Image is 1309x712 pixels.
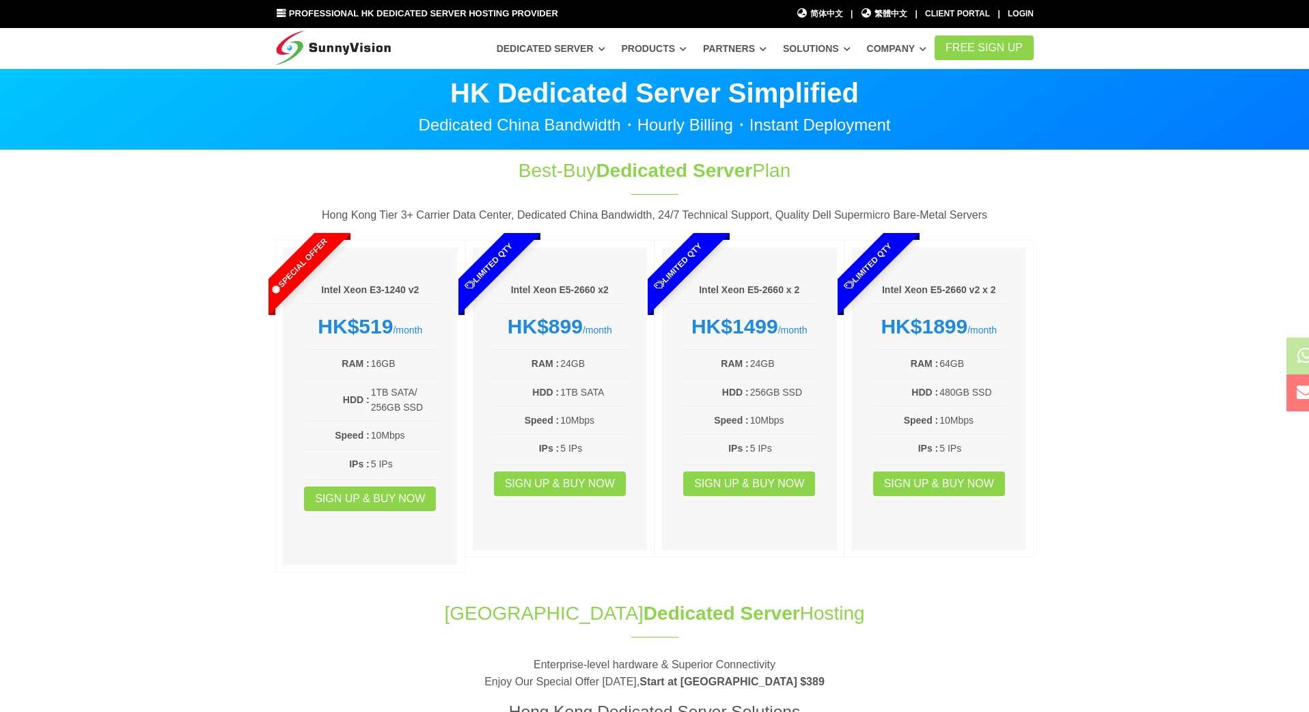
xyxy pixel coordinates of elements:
[873,471,1005,496] a: Sign up & Buy Now
[939,412,1006,428] td: 10Mbps
[370,355,437,372] td: 16GB
[935,36,1034,60] a: FREE Sign Up
[939,440,1006,456] td: 5 IPs
[621,209,736,324] span: Limited Qty
[508,315,583,338] strong: HK$899
[275,656,1034,691] p: Enterprise-level hardware & Superior Connectivity Enjoy Our Special Offer [DATE],
[370,384,437,416] td: 1TB SATA/ 256GB SSD
[242,209,357,324] span: Special Offer
[872,284,1006,297] h6: Intel Xeon E5-2660 v2 x 2
[851,8,853,20] li: |
[749,355,816,372] td: 24GB
[796,8,843,20] a: 简体中文
[915,8,917,20] li: |
[497,36,605,61] a: Dedicated Server
[303,284,437,297] h6: Intel Xeon E3-1240 v2
[289,8,558,18] span: Professional HK Dedicated Server Hosting Provider
[939,355,1006,372] td: 64GB
[560,355,626,372] td: 24GB
[749,412,816,428] td: 10Mbps
[703,36,767,61] a: Partners
[783,36,851,61] a: Solutions
[342,358,369,369] b: RAM :
[560,440,626,456] td: 5 IPs
[722,387,749,398] b: HDD :
[303,314,437,339] div: /month
[275,206,1034,224] p: Hong Kong Tier 3+ Carrier Data Center, Dedicated China Bandwidth, 24/7 Technical Support, Quality...
[810,209,925,324] span: Limited Qty
[683,471,815,496] a: Sign up & Buy Now
[904,415,939,426] b: Speed :
[494,471,626,496] a: Sign up & Buy Now
[881,315,967,338] strong: HK$1899
[370,456,437,472] td: 5 IPs
[493,314,627,339] div: /month
[304,487,436,511] a: Sign up & Buy Now
[560,384,626,400] td: 1TB SATA
[596,160,752,181] span: Dedicated Server
[525,415,560,426] b: Speed :
[275,79,1034,107] p: HK Dedicated Server Simplified
[918,443,939,454] b: IPs :
[639,676,825,687] strong: Start at [GEOGRAPHIC_DATA] $389
[532,358,559,369] b: RAM :
[370,427,437,443] td: 10Mbps
[318,315,393,338] strong: HK$519
[872,314,1006,339] div: /month
[728,443,749,454] b: IPs :
[721,358,748,369] b: RAM :
[560,412,626,428] td: 10Mbps
[691,315,778,338] strong: HK$1499
[867,36,927,61] a: Company
[749,440,816,456] td: 5 IPs
[335,430,370,441] b: Speed :
[427,157,882,184] h1: Best-Buy Plan
[275,600,1034,627] h1: [GEOGRAPHIC_DATA] Hosting
[683,284,816,297] h6: Intel Xeon E5-2660 x 2
[493,284,627,297] h6: Intel Xeon E5-2660 x2
[644,603,800,624] span: Dedicated Server
[275,117,1034,133] p: Dedicated China Bandwidth・Hourly Billing・Instant Deployment
[539,443,560,454] b: IPs :
[343,394,370,405] b: HDD :
[861,8,908,20] a: 繁體中文
[349,458,370,469] b: IPs :
[749,384,816,400] td: 256GB SSD
[911,387,938,398] b: HDD :
[683,314,816,339] div: /month
[532,387,559,398] b: HDD :
[621,36,687,61] a: Products
[1008,9,1034,18] a: Login
[714,415,749,426] b: Speed :
[997,8,1000,20] li: |
[939,384,1006,400] td: 480GB SSD
[925,9,990,18] a: Client Portal
[431,209,546,324] span: Limited Qty
[911,358,938,369] b: RAM :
